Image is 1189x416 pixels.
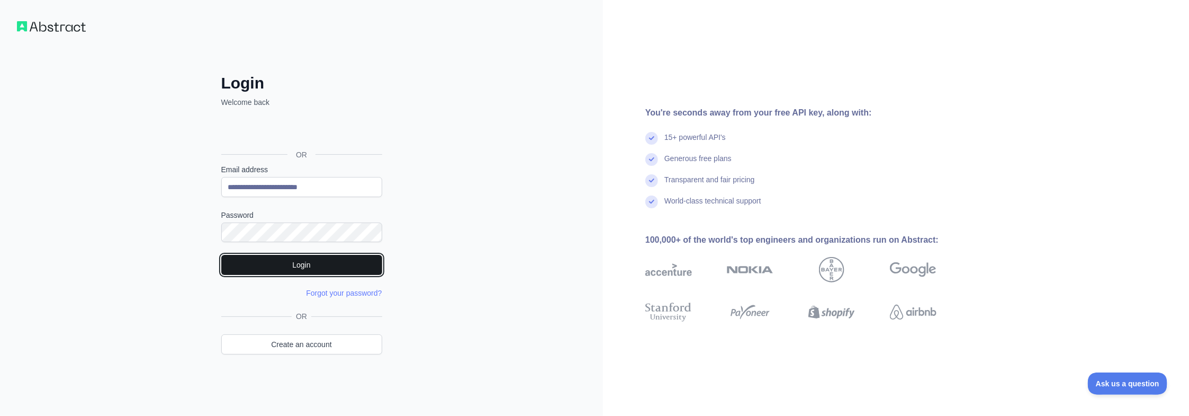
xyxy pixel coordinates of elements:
[306,289,382,297] a: Forgot your password?
[221,210,382,220] label: Password
[221,255,382,275] button: Login
[645,132,658,145] img: check mark
[890,300,936,324] img: airbnb
[221,97,382,108] p: Welcome back
[645,234,970,246] div: 100,000+ of the world's top engineers and organizations run on Abstract:
[727,300,773,324] img: payoneer
[645,174,658,187] img: check mark
[664,132,726,153] div: 15+ powerful API's
[664,196,761,217] div: World-class technical support
[727,257,773,282] img: nokia
[221,164,382,175] label: Email address
[17,21,86,32] img: Workflow
[292,311,311,322] span: OR
[645,196,658,208] img: check mark
[216,119,385,143] iframe: Schaltfläche „Über Google anmelden“
[221,74,382,93] h2: Login
[287,149,316,160] span: OR
[645,257,692,282] img: accenture
[645,107,970,119] div: You're seconds away from your free API key, along with:
[819,257,844,282] img: bayer
[808,300,855,324] img: shopify
[664,153,732,174] div: Generous free plans
[221,334,382,355] a: Create an account
[645,153,658,166] img: check mark
[645,300,692,324] img: stanford university
[1088,373,1168,395] iframe: Toggle Customer Support
[664,174,755,196] div: Transparent and fair pricing
[890,257,936,282] img: google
